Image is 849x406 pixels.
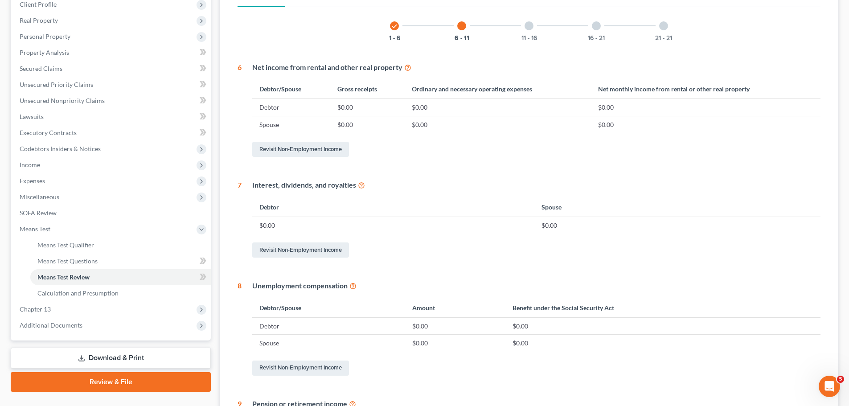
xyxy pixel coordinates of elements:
td: $0.00 [330,99,405,116]
a: Means Test Qualifier [30,237,211,253]
a: Revisit Non-Employment Income [252,242,349,258]
td: $0.00 [405,116,591,133]
span: Additional Documents [20,321,82,329]
div: 8 [238,281,242,377]
span: 5 [837,376,844,383]
td: Spouse [252,116,330,133]
a: Means Test Questions [30,253,211,269]
span: Chapter 13 [20,305,51,313]
a: SOFA Review [12,205,211,221]
span: Means Test Questions [37,257,98,265]
td: Spouse [252,335,405,352]
td: $0.00 [505,318,820,335]
th: Debtor/Spouse [252,298,405,317]
a: Calculation and Presumption [30,285,211,301]
th: Amount [405,298,506,317]
i: check [391,23,398,29]
a: Lawsuits [12,109,211,125]
td: $0.00 [405,318,506,335]
a: Review & File [11,372,211,392]
td: Debtor [252,318,405,335]
span: SOFA Review [20,209,57,217]
iframe: Intercom live chat [819,376,840,397]
span: Calculation and Presumption [37,289,119,297]
a: Download & Print [11,348,211,369]
div: 6 [238,62,242,159]
span: Personal Property [20,33,70,40]
th: Debtor [252,197,534,217]
a: Property Analysis [12,45,211,61]
th: Debtor/Spouse [252,80,330,99]
th: Gross receipts [330,80,405,99]
td: $0.00 [591,99,820,116]
td: $0.00 [405,99,591,116]
button: 21 - 21 [655,35,672,41]
div: Unemployment compensation [252,281,820,291]
td: $0.00 [591,116,820,133]
div: Net income from rental and other real property [252,62,820,73]
span: Means Test Qualifier [37,241,94,249]
a: Unsecured Nonpriority Claims [12,93,211,109]
a: Secured Claims [12,61,211,77]
button: 16 - 21 [588,35,605,41]
a: Means Test Review [30,269,211,285]
span: Income [20,161,40,168]
button: 1 - 6 [389,35,400,41]
th: Ordinary and necessary operating expenses [405,80,591,99]
a: Executory Contracts [12,125,211,141]
span: Means Test Review [37,273,90,281]
button: 6 - 11 [455,35,469,41]
span: Unsecured Priority Claims [20,81,93,88]
span: Unsecured Nonpriority Claims [20,97,105,104]
div: Interest, dividends, and royalties [252,180,820,190]
span: Expenses [20,177,45,185]
span: Secured Claims [20,65,62,72]
th: Net monthly income from rental or other real property [591,80,820,99]
div: 7 [238,180,242,259]
span: Miscellaneous [20,193,59,201]
td: $0.00 [330,116,405,133]
button: 11 - 16 [521,35,537,41]
span: Real Property [20,16,58,24]
span: Executory Contracts [20,129,77,136]
a: Revisit Non-Employment Income [252,142,349,157]
span: Lawsuits [20,113,44,120]
td: $0.00 [534,217,820,234]
th: Spouse [534,197,820,217]
td: $0.00 [505,335,820,352]
span: Codebtors Insiders & Notices [20,145,101,152]
td: $0.00 [405,335,506,352]
td: Debtor [252,99,330,116]
td: $0.00 [252,217,534,234]
span: Property Analysis [20,49,69,56]
span: Client Profile [20,0,57,8]
a: Revisit Non-Employment Income [252,361,349,376]
a: Unsecured Priority Claims [12,77,211,93]
span: Means Test [20,225,50,233]
th: Benefit under the Social Security Act [505,298,820,317]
